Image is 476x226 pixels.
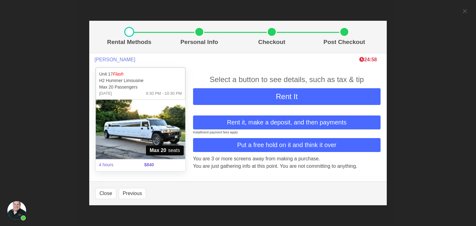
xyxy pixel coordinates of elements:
[150,147,166,154] strong: Max 20
[227,118,346,127] span: Rent it, make a deposit, and then payments
[193,138,381,152] button: Put a free hold on it and think it over
[99,71,182,77] p: Unit 17
[146,146,184,155] span: seats
[98,38,161,47] p: Rental Methods
[99,77,182,84] p: H2 Hummer Limousine
[238,38,306,47] p: Checkout
[95,158,140,172] span: 4 hours
[359,57,377,62] b: 24:58
[99,90,112,97] span: [DATE]
[119,188,146,199] button: Previous
[311,38,378,47] p: Post Checkout
[7,201,26,220] div: Open chat
[193,115,381,129] button: Rent it, make a deposit, and then payments
[193,74,381,85] div: Select a button to see details, such as tax & tip
[193,155,381,163] p: You are 3 or more screens away from making a purchase.
[99,84,182,90] p: Max 20 Passengers
[359,57,377,62] span: The clock is ticking ⁠— this timer shows how long we'll hold this limo during checkout. If time r...
[276,92,298,101] span: Rent It
[95,57,135,63] span: [PERSON_NAME]
[193,163,381,170] p: You are just gathering info at this point. You are not committing to anything.
[146,90,182,97] span: 6:30 PM - 10:30 PM
[237,140,336,150] span: Put a free hold on it and think it over
[193,88,381,105] button: Rent It
[193,130,238,134] small: Installment payment fees apply
[165,38,233,47] p: Personal Info
[113,72,123,76] em: Flash
[96,100,185,159] img: 17%2001.jpg
[95,188,116,199] button: Close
